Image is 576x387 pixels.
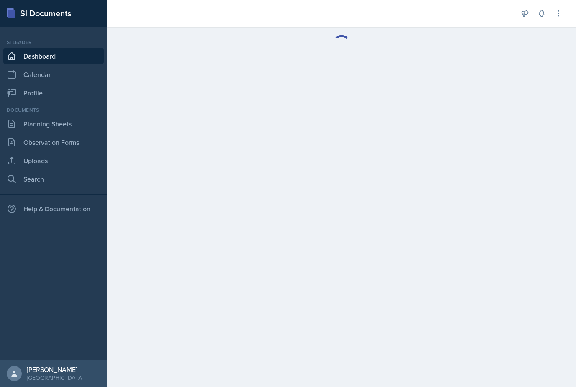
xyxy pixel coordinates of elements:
[3,134,104,151] a: Observation Forms
[3,38,104,46] div: Si leader
[27,374,83,382] div: [GEOGRAPHIC_DATA]
[3,171,104,187] a: Search
[3,85,104,101] a: Profile
[3,48,104,64] a: Dashboard
[3,66,104,83] a: Calendar
[3,115,104,132] a: Planning Sheets
[3,106,104,114] div: Documents
[3,152,104,169] a: Uploads
[27,365,83,374] div: [PERSON_NAME]
[3,200,104,217] div: Help & Documentation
